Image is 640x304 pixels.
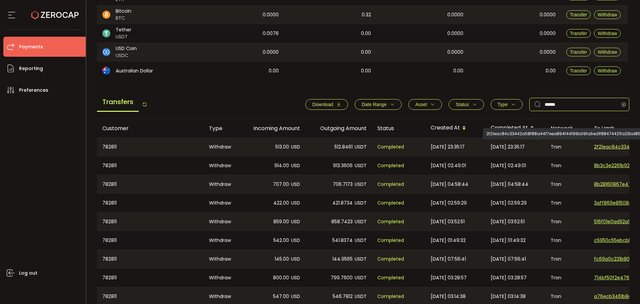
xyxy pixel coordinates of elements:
[273,199,289,207] span: 422.00
[498,102,508,107] span: Type
[545,213,589,231] div: Tron
[594,66,621,75] button: Withdraw
[485,122,545,134] div: Completed At
[116,8,131,15] span: Bitcoin
[334,143,353,151] span: 512.8461
[305,99,348,110] button: Download
[545,268,589,287] div: Tron
[305,124,372,132] div: Outgoing Amount
[239,124,305,132] div: Incoming Amount
[291,255,300,263] span: USD
[372,124,425,132] div: Status
[431,162,466,170] span: [DATE] 02:49:01
[273,293,289,300] span: 547.00
[594,48,621,56] button: Withdraw
[204,194,239,212] div: Withdraw
[274,162,289,170] span: 914.00
[598,12,617,17] span: Withdraw
[447,30,463,37] span: 0.0000
[291,162,300,170] span: USD
[570,31,587,36] span: Transfer
[116,52,137,59] span: USDC
[204,231,239,250] div: Withdraw
[332,255,353,263] span: 144.9565
[570,68,587,73] span: Transfer
[19,85,48,95] span: Preferences
[598,31,617,36] span: Withdraw
[355,143,367,151] span: USDT
[447,11,463,19] span: 0.0000
[355,199,367,207] span: USDT
[97,194,204,212] div: 782811
[545,124,589,132] div: Network
[116,67,153,74] span: Australian Dollar
[545,175,589,193] div: Tron
[456,102,469,107] span: Status
[594,10,621,19] button: Withdraw
[377,162,404,170] span: Completed
[540,30,556,37] span: 0.0000
[355,274,367,282] span: USDT
[491,162,526,170] span: [DATE] 02:49:01
[431,143,465,151] span: [DATE] 23:35:17
[291,181,300,188] span: USD
[491,99,523,110] button: Type
[204,156,239,175] div: Withdraw
[491,293,526,300] span: [DATE] 03:14:38
[332,237,353,244] span: 541.8374
[102,11,110,19] img: btc_portfolio.svg
[598,49,617,55] span: Withdraw
[545,138,589,156] div: Tron
[546,67,556,75] span: 0.00
[273,181,289,188] span: 707.00
[355,99,402,110] button: Date Range
[491,218,525,226] span: [DATE] 03:52:51
[491,143,525,151] span: [DATE] 23:35:17
[545,156,589,175] div: Tron
[331,274,353,282] span: 799.7600
[431,181,468,188] span: [DATE] 04:58:44
[332,199,353,207] span: 421.8734
[116,15,131,22] span: BTC
[355,181,367,188] span: USDT
[545,231,589,250] div: Tron
[408,99,442,110] button: Asset
[116,45,137,52] span: USD Coin
[491,199,527,207] span: [DATE] 02:59:29
[431,237,466,244] span: [DATE] 01:49:32
[333,162,353,170] span: 913.3606
[607,272,640,304] div: Chat Widget
[361,30,371,37] span: 0.00
[102,67,110,75] img: aud_portfolio.svg
[291,237,300,244] span: USD
[291,293,300,300] span: USD
[97,175,204,193] div: 782811
[312,102,333,107] span: Download
[273,218,289,226] span: 859.00
[377,237,404,244] span: Completed
[116,33,131,40] span: USDT
[97,268,204,287] div: 782811
[598,68,617,73] span: Withdraw
[355,237,367,244] span: USDT
[425,122,485,134] div: Created At
[377,218,404,226] span: Completed
[361,67,371,75] span: 0.00
[545,194,589,212] div: Tron
[491,255,526,263] span: [DATE] 07:56:41
[355,162,367,170] span: USDT
[204,250,239,268] div: Withdraw
[377,274,404,282] span: Completed
[362,102,387,107] span: Date Range
[291,199,300,207] span: USD
[19,64,43,73] span: Reporting
[273,274,289,282] span: 800.00
[331,218,353,226] span: 858.7423
[333,181,353,188] span: 706.7173
[116,26,131,33] span: Tether
[491,237,526,244] span: [DATE] 01:49:32
[102,29,110,37] img: usdt_portfolio.svg
[355,218,367,226] span: USDT
[291,143,300,151] span: USD
[204,124,239,132] div: Type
